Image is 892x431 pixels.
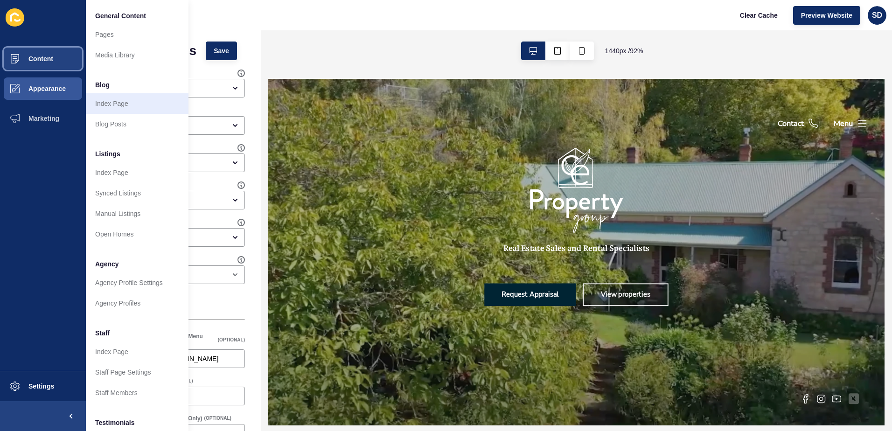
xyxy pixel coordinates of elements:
[86,45,188,65] a: Media Library
[605,46,643,56] span: 1440 px / 92 %
[86,293,188,313] a: Agency Profiles
[218,337,245,343] span: (OPTIONAL)
[732,6,786,25] button: Clear Cache
[86,203,188,224] a: Manual Listings
[616,43,653,55] button: Menu
[86,24,188,45] a: Pages
[740,11,778,20] span: Clear Cache
[86,224,188,244] a: Open Homes
[343,223,436,248] a: View properties
[86,272,188,293] a: Agency Profile Settings
[801,11,852,20] span: Preview Website
[86,93,188,114] a: Index Page
[86,382,188,403] a: Staff Members
[95,328,110,338] span: Staff
[86,362,188,382] a: Staff Page Settings
[95,259,119,269] span: Agency
[204,415,231,422] span: (OPTIONAL)
[206,42,237,60] button: Save
[95,149,120,159] span: Listings
[86,114,188,134] a: Blog Posts
[86,183,188,203] a: Synced Listings
[86,162,188,183] a: Index Page
[95,80,110,90] span: Blog
[284,74,388,170] img: logo
[214,46,229,56] span: Save
[616,43,637,55] div: Menu
[95,11,146,21] span: General Content
[256,179,416,190] h2: Real Estate Sales and Rental Specialists
[236,223,335,248] a: Request Appraisal
[555,43,584,55] div: Contact
[95,418,135,427] span: Testimonials
[793,6,860,25] button: Preview Website
[872,11,882,20] span: SD
[86,341,188,362] a: Index Page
